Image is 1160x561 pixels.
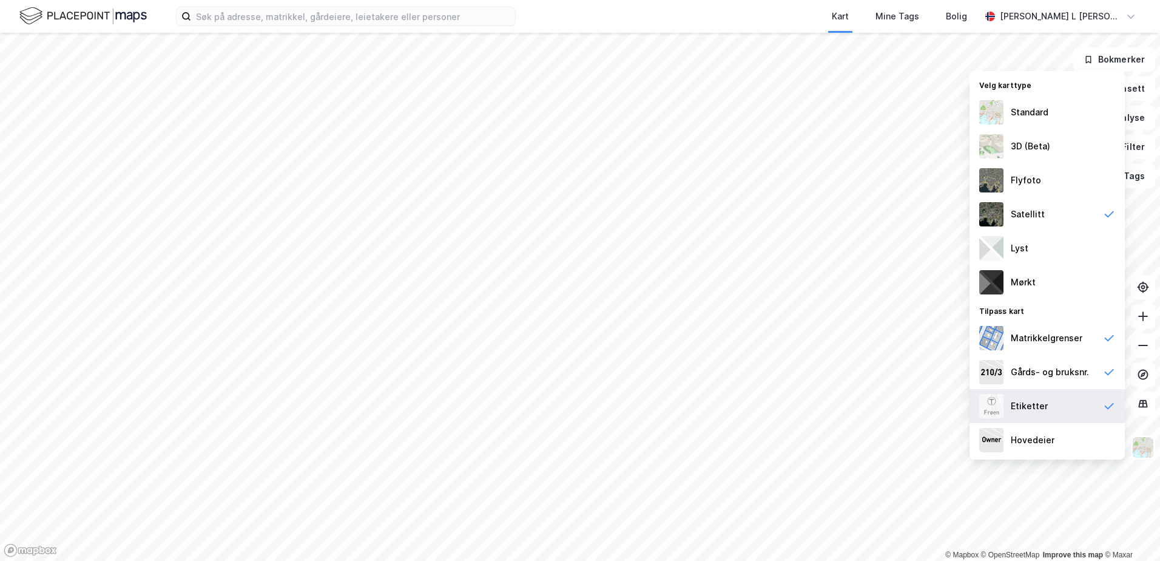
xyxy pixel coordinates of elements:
div: Satellitt [1011,207,1045,222]
img: cadastreKeys.547ab17ec502f5a4ef2b.jpeg [979,360,1003,384]
img: Z [979,168,1003,192]
div: Mine Tags [875,9,919,24]
img: nCdM7BzjoCAAAAAElFTkSuQmCC [979,270,1003,294]
div: Tilpass kart [969,299,1125,321]
a: Improve this map [1043,551,1103,559]
div: Flyfoto [1011,173,1041,188]
div: Velg karttype [969,73,1125,95]
img: 9k= [979,202,1003,226]
a: Mapbox homepage [4,543,57,557]
img: cadastreBorders.cfe08de4b5ddd52a10de.jpeg [979,326,1003,350]
img: Z [979,100,1003,124]
div: Gårds- og bruksnr. [1011,365,1089,379]
iframe: Chat Widget [1099,503,1160,561]
button: Bokmerker [1073,47,1155,72]
div: 3D (Beta) [1011,139,1050,154]
button: Filter [1097,135,1155,159]
div: Kontrollprogram for chat [1099,503,1160,561]
div: Bolig [946,9,967,24]
div: Lyst [1011,241,1028,256]
div: [PERSON_NAME] L [PERSON_NAME] [1000,9,1121,24]
img: luj3wr1y2y3+OchiMxRmMxRlscgabnMEmZ7DJGWxyBpucwSZnsMkZbHIGm5zBJmewyRlscgabnMEmZ7DJGWxyBpucwSZnsMkZ... [979,236,1003,260]
img: Z [979,134,1003,158]
a: Mapbox [945,551,979,559]
img: majorOwner.b5e170eddb5c04bfeeff.jpeg [979,428,1003,452]
div: Matrikkelgrenser [1011,331,1082,345]
div: Kart [832,9,849,24]
input: Søk på adresse, matrikkel, gårdeiere, leietakere eller personer [191,7,515,25]
img: logo.f888ab2527a4732fd821a326f86c7f29.svg [19,5,147,27]
img: Z [979,394,1003,418]
button: Tags [1099,164,1155,188]
div: Mørkt [1011,275,1036,290]
div: Standard [1011,105,1048,120]
img: Z [1131,436,1155,459]
div: Hovedeier [1011,433,1054,447]
div: Etiketter [1011,399,1048,413]
a: OpenStreetMap [981,551,1040,559]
